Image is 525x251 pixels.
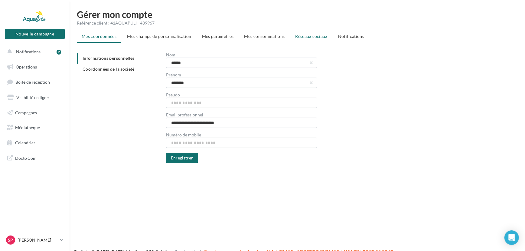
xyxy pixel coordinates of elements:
button: Nouvelle campagne [5,29,65,39]
a: Sp [PERSON_NAME] [5,234,65,246]
span: Notifications [16,49,41,54]
span: Boîte de réception [15,79,50,85]
span: Visibilité en ligne [16,95,49,100]
div: Numéro de mobile [166,133,317,137]
span: Mes consommations [244,34,285,39]
a: Médiathèque [4,121,66,134]
h1: Gérer mon compte [77,10,518,19]
span: Mes paramètres [202,34,234,39]
button: Notifications 2 [4,45,64,58]
a: Campagnes [4,106,66,119]
span: Mes champs de personnalisation [127,34,191,39]
span: Coordonnées de la société [83,66,135,72]
div: Pseudo [166,93,317,97]
span: Sp [8,237,13,243]
div: Email professionnel [166,113,317,117]
p: [PERSON_NAME] [18,237,58,243]
span: Docto'Com [15,154,37,162]
span: Opérations [16,64,37,69]
span: Réseaux sociaux [295,34,328,39]
span: Médiathèque [15,125,40,130]
div: Prénom [166,73,317,77]
div: 2 [57,50,61,55]
div: Nom [166,53,317,57]
a: Opérations [4,61,66,73]
button: Enregistrer [166,153,198,163]
span: Calendrier [15,140,35,145]
a: Visibilité en ligne [4,91,66,104]
span: Notifications [338,34,364,39]
span: Campagnes [15,110,37,115]
a: Boîte de réception [4,75,66,89]
div: Référence client : 41AQUAPULI - 439967 [77,20,518,26]
a: Calendrier [4,136,66,149]
div: Open Intercom Messenger [504,230,519,245]
a: Docto'Com [4,152,66,164]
